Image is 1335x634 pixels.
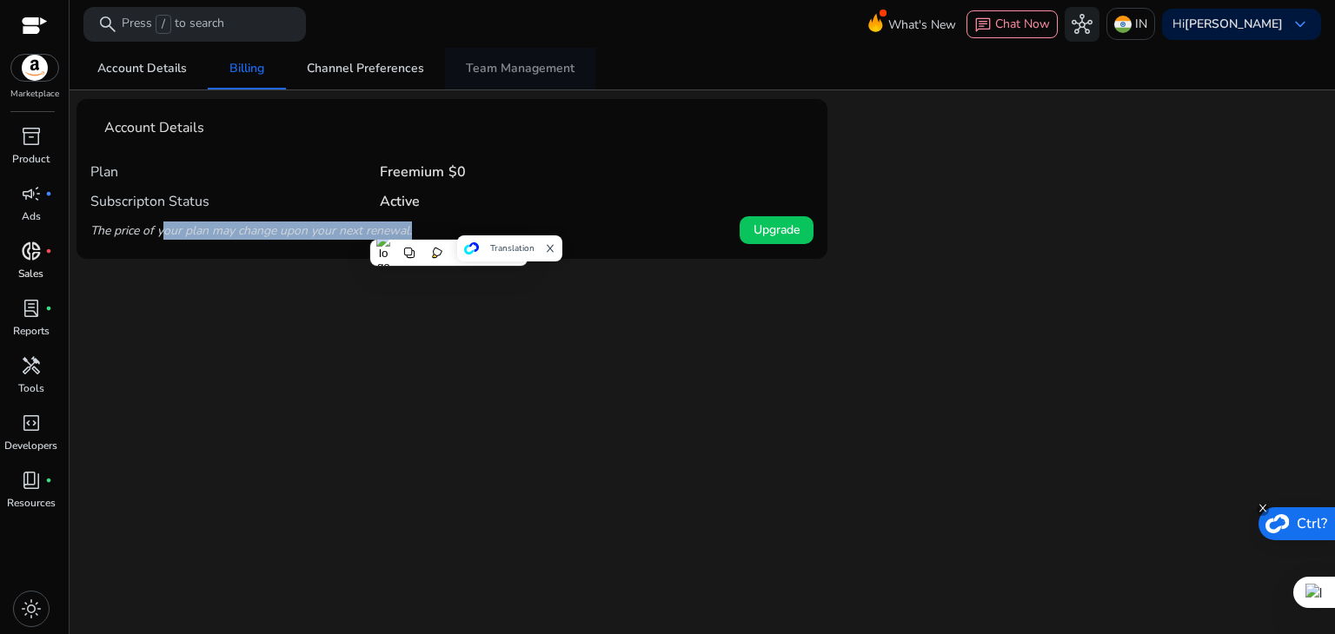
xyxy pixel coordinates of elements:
span: chat [974,17,992,34]
h4: Subscripton Status [90,194,380,210]
span: search [97,14,118,35]
p: Reports [13,323,50,339]
i: The price of your plan may change upon your next renewal. [90,222,412,239]
p: Sales [18,266,43,281]
img: amazon.svg [11,55,58,81]
span: fiber_manual_record [45,305,52,312]
span: code_blocks [21,413,42,433]
button: Upgrade [740,216,814,244]
span: Chat Now [995,16,1050,32]
span: lab_profile [21,298,42,319]
span: donut_small [21,241,42,261]
span: / [156,15,171,34]
p: Resources [7,495,56,511]
h4: Plan [90,164,380,181]
span: light_mode [21,598,42,619]
span: $0 [448,162,466,182]
p: Tools [18,380,44,396]
b: [PERSON_NAME] [1185,16,1283,32]
button: hub [1065,7,1099,42]
span: Account Details [97,63,187,75]
button: chatChat Now [966,10,1058,38]
p: Press to search [122,15,224,34]
span: Billing [229,63,264,75]
p: IN [1135,9,1147,39]
span: Channel Preferences [307,63,424,75]
span: Team Management [466,63,575,75]
img: in.svg [1114,16,1132,33]
span: keyboard_arrow_down [1290,14,1311,35]
p: Marketplace [10,88,59,101]
span: Upgrade [754,221,800,239]
span: handyman [21,355,42,376]
p: Developers [4,438,57,453]
span: inventory_2 [21,126,42,147]
span: fiber_manual_record [45,477,52,484]
span: fiber_manual_record [45,190,52,197]
span: fiber_manual_record [45,248,52,254]
span: campaign [21,183,42,204]
span: What's New [888,10,956,40]
mat-card-title: Account Details [104,113,204,143]
p: Ads [22,208,41,224]
b: Active [380,192,420,211]
span: book_4 [21,470,42,491]
p: Product [12,151,50,167]
b: Freemium [380,162,444,182]
p: Hi [1172,18,1283,30]
span: hub [1072,14,1093,35]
